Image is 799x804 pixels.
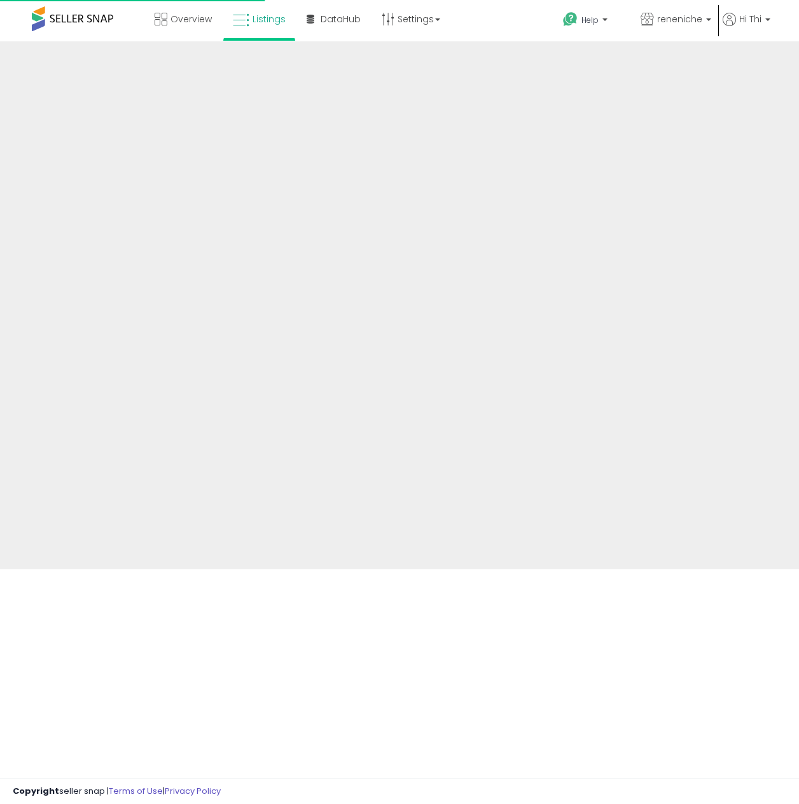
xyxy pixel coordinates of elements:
[253,13,286,25] span: Listings
[581,15,599,25] span: Help
[657,13,702,25] span: reneniche
[553,2,629,41] a: Help
[723,13,770,41] a: Hi Thi
[739,13,761,25] span: Hi Thi
[321,13,361,25] span: DataHub
[170,13,212,25] span: Overview
[562,11,578,27] i: Get Help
